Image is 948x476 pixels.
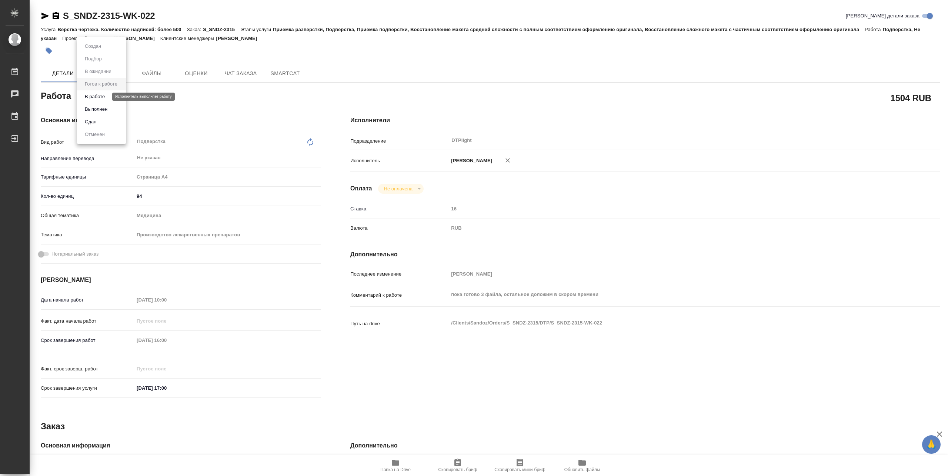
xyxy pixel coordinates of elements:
button: Сдан [83,118,99,126]
button: Выполнен [83,105,110,113]
button: Отменен [83,130,107,139]
button: Создан [83,42,103,50]
button: В работе [83,93,107,101]
button: Готов к работе [83,80,120,88]
button: Подбор [83,55,104,63]
button: В ожидании [83,67,114,76]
